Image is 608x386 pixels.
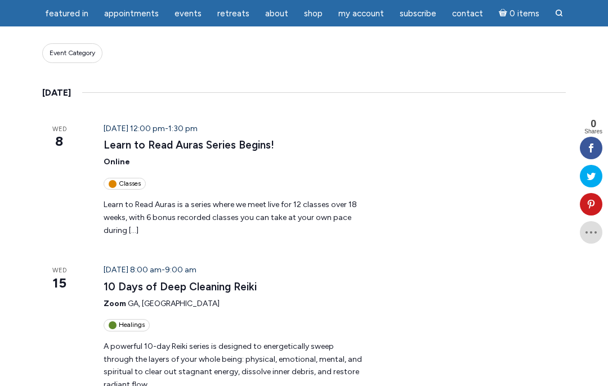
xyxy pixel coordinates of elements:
[168,3,208,25] a: Events
[211,3,256,25] a: Retreats
[38,3,95,25] a: featured in
[104,299,126,308] span: Zoom
[393,3,443,25] a: Subscribe
[104,280,257,294] a: 10 Days of Deep Cleaning Reiki
[584,129,602,134] span: Shares
[304,8,323,19] span: Shop
[338,8,384,19] span: My Account
[45,8,88,19] span: featured in
[42,125,77,134] span: Wed
[97,3,166,25] a: Appointments
[445,3,490,25] a: Contact
[104,178,146,190] div: Classes
[104,8,159,19] span: Appointments
[584,119,602,129] span: 0
[104,265,196,275] time: -
[492,2,546,25] a: Cart0 items
[265,8,288,19] span: About
[297,3,329,25] a: Shop
[175,8,202,19] span: Events
[217,8,249,19] span: Retreats
[104,124,165,133] span: [DATE] 12:00 pm
[509,10,539,18] span: 0 items
[165,265,196,275] span: 9:00 am
[499,8,509,19] i: Cart
[42,43,102,63] button: Event Category
[104,265,162,275] span: [DATE] 8:00 am
[104,199,365,237] p: Learn to Read Auras is a series where we meet live for 12 classes over 18 weeks, with 6 bonus rec...
[50,48,95,58] span: Event Category
[104,138,274,152] a: Learn to Read Auras Series Begins!
[104,157,130,167] span: Online
[258,3,295,25] a: About
[104,319,150,331] div: Healings
[128,299,220,308] span: GA, [GEOGRAPHIC_DATA]
[400,8,436,19] span: Subscribe
[42,273,77,293] span: 15
[332,3,391,25] a: My Account
[168,124,198,133] span: 1:30 pm
[42,86,71,100] time: [DATE]
[104,124,198,133] time: -
[42,266,77,276] span: Wed
[42,132,77,151] span: 8
[452,8,483,19] span: Contact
